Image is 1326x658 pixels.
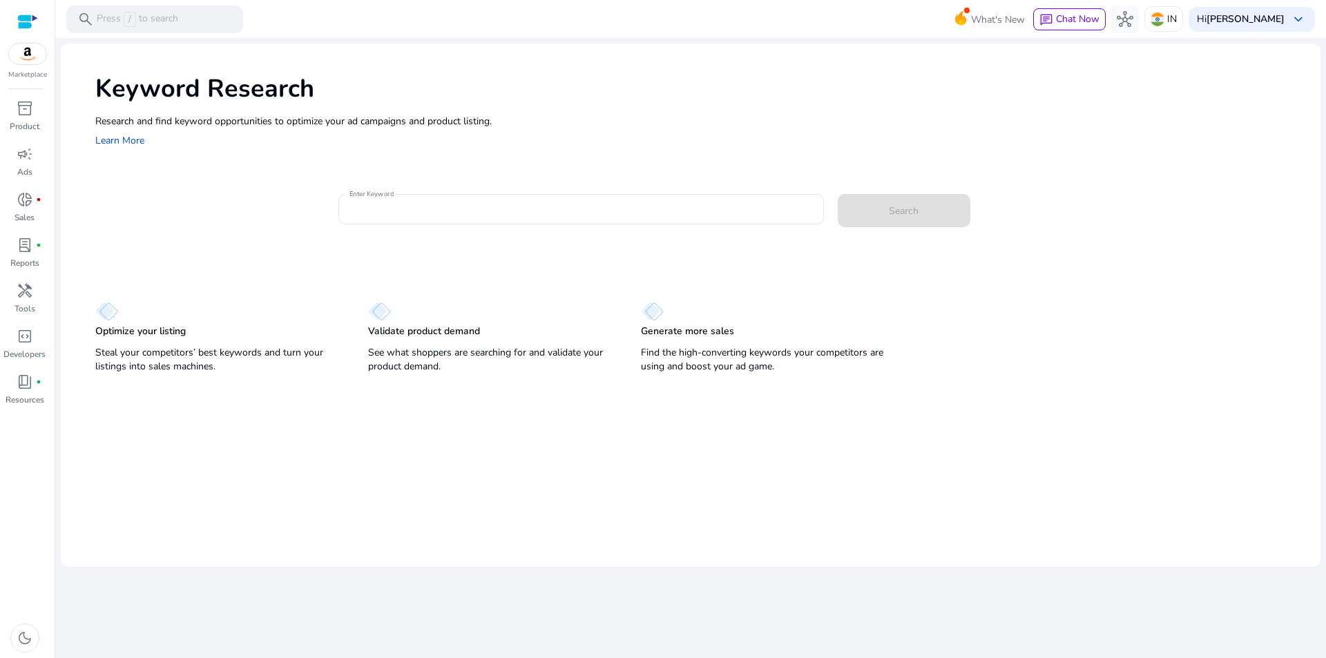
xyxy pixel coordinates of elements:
span: campaign [17,146,33,162]
span: / [124,12,136,27]
span: fiber_manual_record [36,379,41,385]
p: IN [1167,7,1177,31]
span: search [77,11,94,28]
p: Developers [3,348,46,360]
span: book_4 [17,374,33,390]
p: Tools [15,302,35,315]
span: keyboard_arrow_down [1290,11,1307,28]
p: Product [10,120,39,133]
img: amazon.svg [9,43,46,64]
p: Steal your competitors’ best keywords and turn your listings into sales machines. [95,346,340,374]
span: handyman [17,282,33,299]
span: chat [1039,13,1053,27]
span: dark_mode [17,630,33,646]
span: What's New [971,8,1025,32]
p: Find the high-converting keywords your competitors are using and boost your ad game. [641,346,886,374]
span: fiber_manual_record [36,242,41,248]
span: fiber_manual_record [36,197,41,202]
h1: Keyword Research [95,74,1307,104]
p: Hi [1197,14,1285,24]
p: Research and find keyword opportunities to optimize your ad campaigns and product listing. [95,114,1307,128]
p: Press to search [97,12,178,27]
span: code_blocks [17,328,33,345]
p: Ads [17,166,32,178]
img: diamond.svg [641,302,664,321]
p: See what shoppers are searching for and validate your product demand. [368,346,613,374]
button: chatChat Now [1033,8,1106,30]
a: Learn More [95,134,144,147]
span: Chat Now [1056,12,1099,26]
button: hub [1111,6,1139,33]
img: diamond.svg [95,302,118,321]
span: lab_profile [17,237,33,253]
span: inventory_2 [17,100,33,117]
img: in.svg [1151,12,1164,26]
p: Sales [15,211,35,224]
p: Optimize your listing [95,325,186,338]
span: donut_small [17,191,33,208]
p: Reports [10,257,39,269]
p: Validate product demand [368,325,480,338]
p: Generate more sales [641,325,734,338]
b: [PERSON_NAME] [1207,12,1285,26]
p: Marketplace [8,70,47,80]
p: Resources [6,394,44,406]
mat-label: Enter Keyword [349,189,394,199]
span: hub [1117,11,1133,28]
img: diamond.svg [368,302,391,321]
